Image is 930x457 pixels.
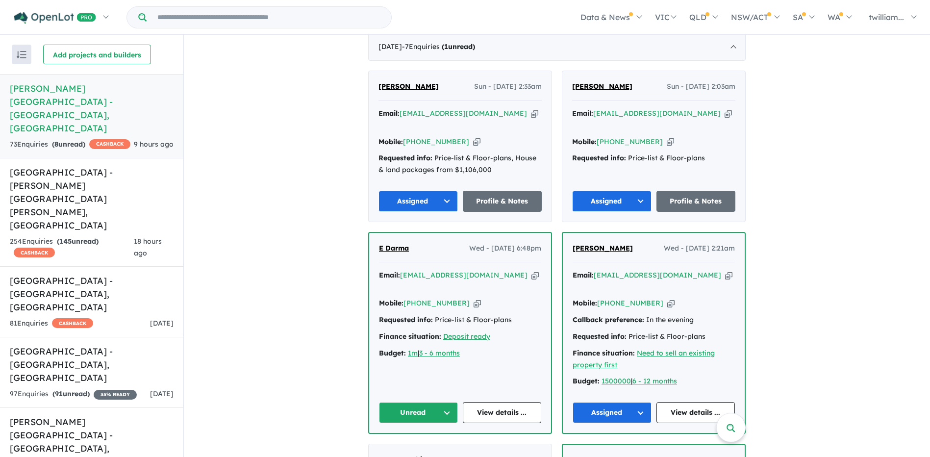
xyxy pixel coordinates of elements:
input: Try estate name, suburb, builder or developer [149,7,389,28]
div: 81 Enquir ies [10,318,93,330]
span: 35 % READY [94,390,137,400]
button: Copy [473,137,480,147]
a: [PERSON_NAME] [572,81,632,93]
span: Wed - [DATE] 2:21am [664,243,735,254]
a: [EMAIL_ADDRESS][DOMAIN_NAME] [400,109,527,118]
a: 1500000 [602,377,631,385]
button: Assigned [378,191,458,212]
span: [PERSON_NAME] [572,82,632,91]
span: [PERSON_NAME] [378,82,439,91]
strong: Mobile: [572,137,597,146]
a: 1m [408,349,418,357]
a: [EMAIL_ADDRESS][DOMAIN_NAME] [400,271,528,279]
div: 254 Enquir ies [10,236,134,259]
img: Openlot PRO Logo White [14,12,96,24]
span: twilliam... [869,12,904,22]
button: Assigned [572,191,652,212]
div: 97 Enquir ies [10,388,137,400]
span: Sun - [DATE] 2:03am [667,81,735,93]
strong: Requested info: [572,153,626,162]
span: 8 [54,140,58,149]
span: - 7 Enquir ies [402,42,475,51]
h5: [PERSON_NAME][GEOGRAPHIC_DATA] - [GEOGRAPHIC_DATA] , [GEOGRAPHIC_DATA] [10,82,174,135]
h5: [GEOGRAPHIC_DATA] - [GEOGRAPHIC_DATA] , [GEOGRAPHIC_DATA] [10,274,174,314]
a: [PHONE_NUMBER] [597,137,663,146]
strong: Mobile: [573,299,597,307]
a: Profile & Notes [656,191,736,212]
strong: ( unread) [57,237,99,246]
a: [PHONE_NUMBER] [403,299,470,307]
a: Deposit ready [443,332,490,341]
span: Wed - [DATE] 6:48pm [469,243,541,254]
button: Copy [531,108,538,119]
button: Copy [725,270,732,280]
strong: Requested info: [573,332,627,341]
div: 73 Enquir ies [10,139,130,151]
button: Assigned [573,402,652,423]
span: E Darma [379,244,409,253]
div: Price-list & Floor-plans [573,331,735,343]
span: 145 [59,237,72,246]
a: Profile & Notes [463,191,542,212]
span: [DATE] [150,389,174,398]
a: [PERSON_NAME] [573,243,633,254]
button: Copy [725,108,732,119]
span: [DATE] [150,319,174,328]
a: View details ... [463,402,542,423]
img: sort.svg [17,51,26,58]
div: Price-list & Floor-plans [379,314,541,326]
span: 1 [444,42,448,51]
a: Need to sell an existing property first [573,349,715,369]
button: Add projects and builders [43,45,151,64]
strong: Requested info: [378,153,432,162]
a: [PHONE_NUMBER] [597,299,663,307]
strong: Finance situation: [573,349,635,357]
strong: Requested info: [379,315,433,324]
strong: Budget: [573,377,600,385]
span: Sun - [DATE] 2:33am [474,81,542,93]
div: [DATE] [368,33,746,61]
button: Copy [474,298,481,308]
span: 18 hours ago [134,237,162,257]
button: Copy [531,270,539,280]
a: 3 - 6 months [419,349,460,357]
strong: Email: [573,271,594,279]
h5: [GEOGRAPHIC_DATA] - [GEOGRAPHIC_DATA] , [GEOGRAPHIC_DATA] [10,345,174,384]
h5: [GEOGRAPHIC_DATA] - [PERSON_NAME][GEOGRAPHIC_DATA][PERSON_NAME] , [GEOGRAPHIC_DATA] [10,166,174,232]
span: CASHBACK [52,318,93,328]
div: In the evening [573,314,735,326]
strong: Email: [572,109,593,118]
strong: ( unread) [52,140,85,149]
a: [PHONE_NUMBER] [403,137,469,146]
strong: ( unread) [442,42,475,51]
strong: Mobile: [378,137,403,146]
strong: Finance situation: [379,332,441,341]
span: 9 hours ago [134,140,174,149]
a: 6 - 12 months [632,377,677,385]
button: Unread [379,402,458,423]
span: CASHBACK [89,139,130,149]
strong: Email: [379,271,400,279]
div: Price-list & Floor-plans, House & land packages from $1,106,000 [378,152,542,176]
strong: Email: [378,109,400,118]
div: | [379,348,541,359]
a: [EMAIL_ADDRESS][DOMAIN_NAME] [593,109,721,118]
button: Copy [667,137,674,147]
div: Price-list & Floor-plans [572,152,735,164]
span: CASHBACK [14,248,55,257]
a: [PERSON_NAME] [378,81,439,93]
a: [EMAIL_ADDRESS][DOMAIN_NAME] [594,271,721,279]
strong: Mobile: [379,299,403,307]
span: [PERSON_NAME] [573,244,633,253]
button: Copy [667,298,675,308]
strong: Callback preference: [573,315,644,324]
strong: ( unread) [52,389,90,398]
a: E Darma [379,243,409,254]
div: | [573,376,735,387]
